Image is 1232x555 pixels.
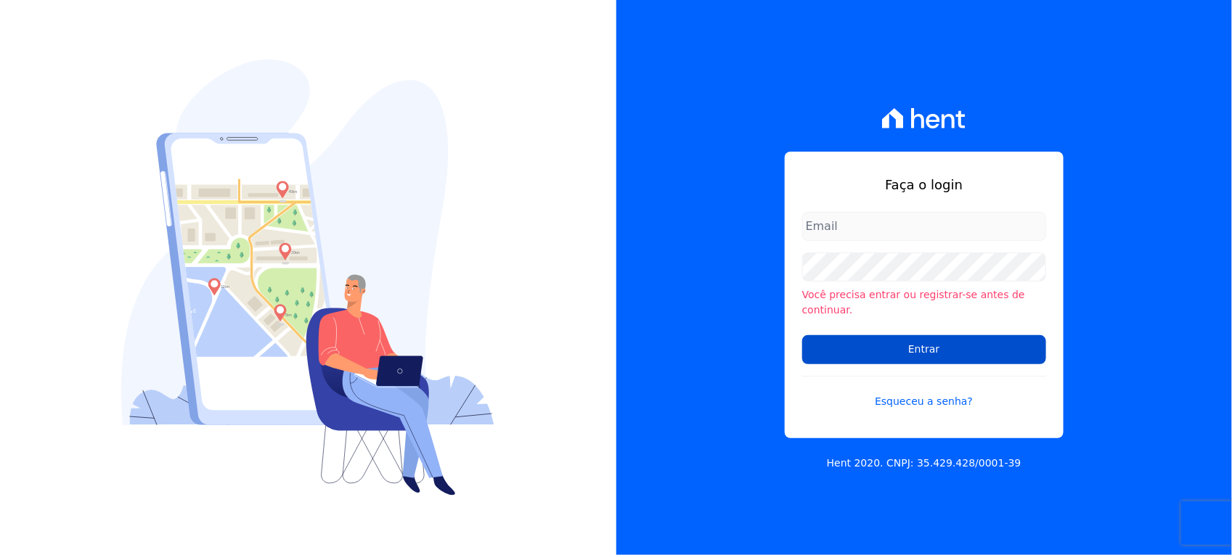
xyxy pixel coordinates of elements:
[802,287,1046,318] li: Você precisa entrar ou registrar-se antes de continuar.
[802,376,1046,409] a: Esqueceu a senha?
[802,175,1046,194] h1: Faça o login
[827,456,1021,471] p: Hent 2020. CNPJ: 35.429.428/0001-39
[802,212,1046,241] input: Email
[121,59,494,496] img: Login
[802,335,1046,364] input: Entrar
